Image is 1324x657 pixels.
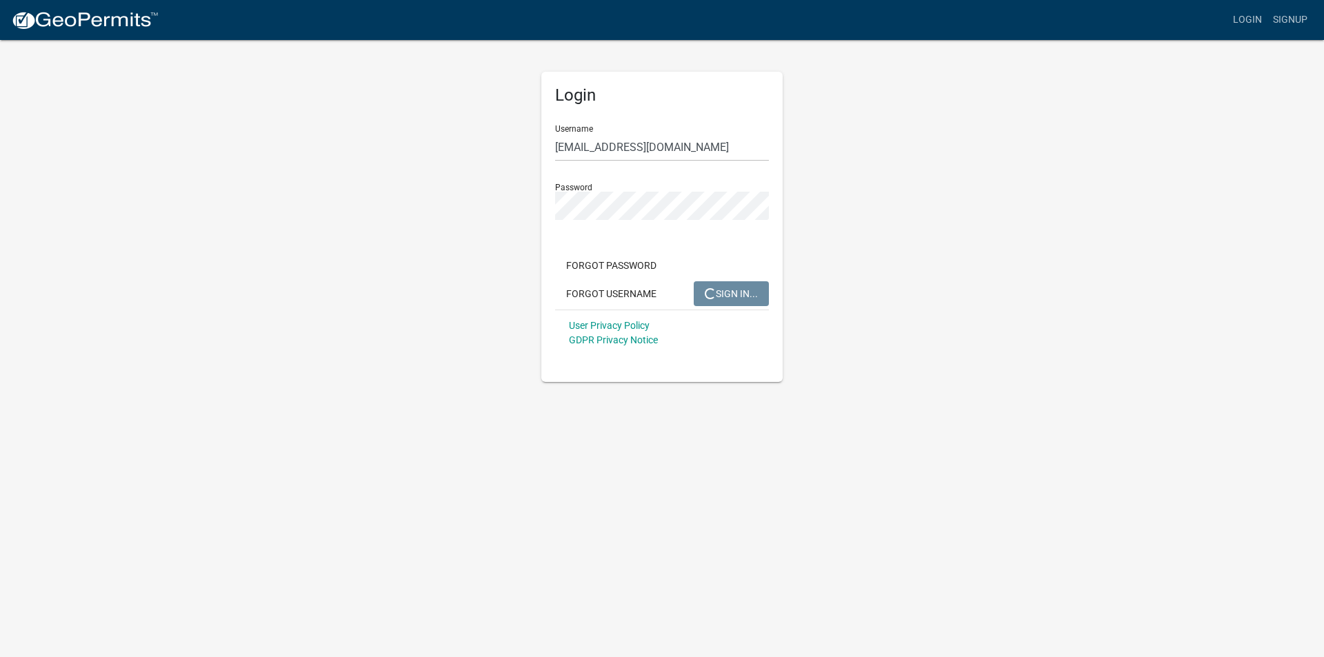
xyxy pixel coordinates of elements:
a: Signup [1267,7,1313,33]
a: User Privacy Policy [569,320,650,331]
h5: Login [555,85,769,105]
a: Login [1227,7,1267,33]
button: Forgot Username [555,281,668,306]
button: SIGN IN... [694,281,769,306]
span: SIGN IN... [705,287,758,299]
a: GDPR Privacy Notice [569,334,658,345]
button: Forgot Password [555,253,668,278]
